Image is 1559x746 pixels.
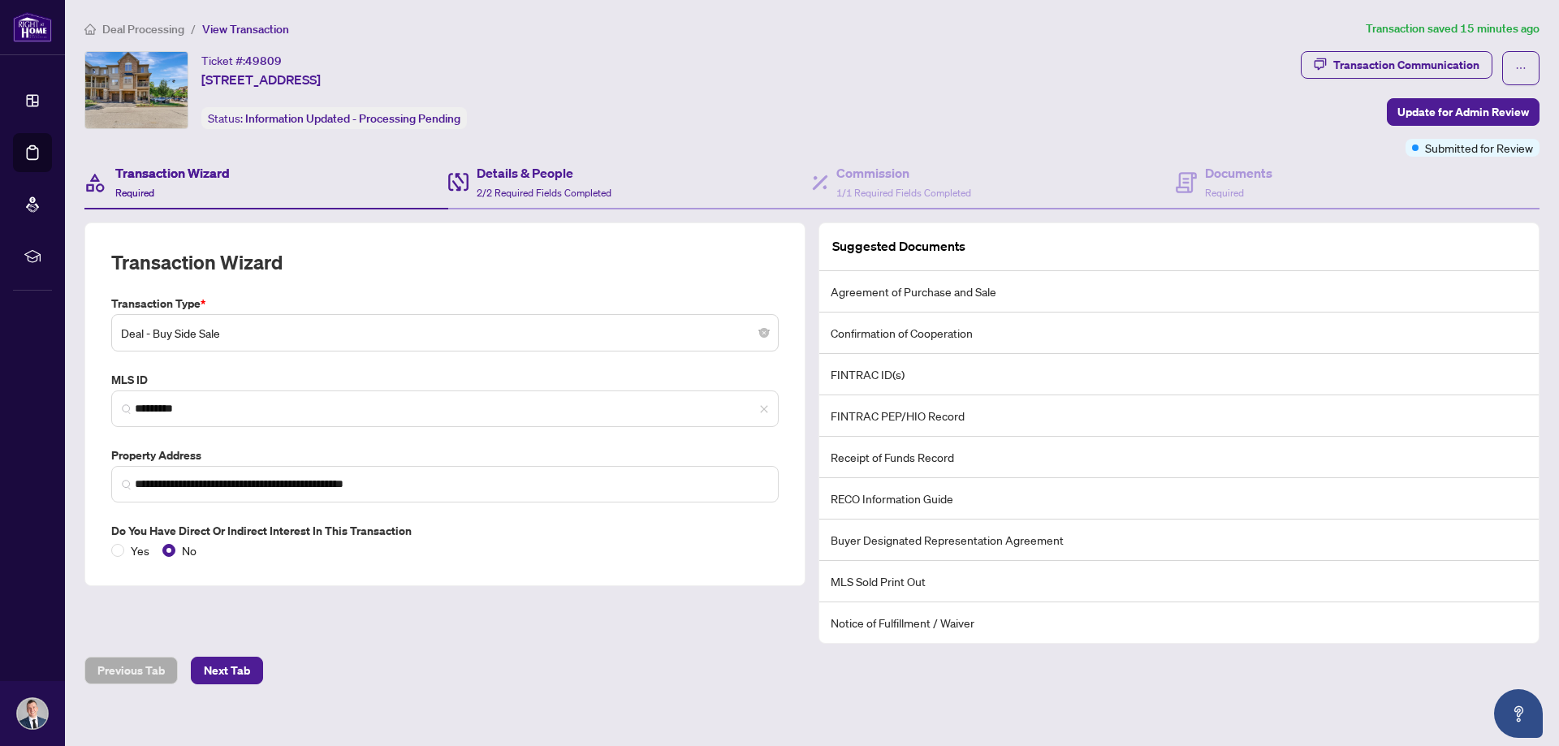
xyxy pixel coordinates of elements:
[111,522,779,540] label: Do you have direct or indirect interest in this transaction
[245,111,460,126] span: Information Updated - Processing Pending
[102,22,184,37] span: Deal Processing
[13,12,52,42] img: logo
[1397,99,1529,125] span: Update for Admin Review
[84,24,96,35] span: home
[819,354,1539,395] li: FINTRAC ID(s)
[1515,63,1527,74] span: ellipsis
[1366,19,1540,38] article: Transaction saved 15 minutes ago
[832,236,965,257] article: Suggested Documents
[1494,689,1543,738] button: Open asap
[1387,98,1540,126] button: Update for Admin Review
[819,561,1539,602] li: MLS Sold Print Out
[1205,163,1272,183] h4: Documents
[759,328,769,338] span: close-circle
[819,437,1539,478] li: Receipt of Funds Record
[1425,139,1533,157] span: Submitted for Review
[84,657,178,684] button: Previous Tab
[17,698,48,729] img: Profile Icon
[477,163,611,183] h4: Details & People
[759,404,769,414] span: close
[245,54,282,68] span: 49809
[477,187,611,199] span: 2/2 Required Fields Completed
[124,541,156,559] span: Yes
[122,480,132,489] img: search_icon
[115,163,230,183] h4: Transaction Wizard
[1301,51,1492,79] button: Transaction Communication
[836,163,971,183] h4: Commission
[111,371,779,389] label: MLS ID
[115,187,154,199] span: Required
[175,541,203,559] span: No
[111,295,779,313] label: Transaction Type
[1205,187,1244,199] span: Required
[191,657,263,684] button: Next Tab
[819,313,1539,354] li: Confirmation of Cooperation
[122,404,132,414] img: search_icon
[819,478,1539,520] li: RECO Information Guide
[111,249,283,275] h2: Transaction Wizard
[819,520,1539,561] li: Buyer Designated Representation Agreement
[819,271,1539,313] li: Agreement of Purchase and Sale
[201,51,282,70] div: Ticket #:
[819,395,1539,437] li: FINTRAC PEP/HIO Record
[121,317,769,348] span: Deal - Buy Side Sale
[191,19,196,38] li: /
[201,70,321,89] span: [STREET_ADDRESS]
[85,52,188,128] img: IMG-W12326556_1.jpg
[836,187,971,199] span: 1/1 Required Fields Completed
[202,22,289,37] span: View Transaction
[819,602,1539,643] li: Notice of Fulfillment / Waiver
[1333,52,1479,78] div: Transaction Communication
[204,658,250,683] span: Next Tab
[201,107,467,129] div: Status:
[111,446,779,464] label: Property Address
